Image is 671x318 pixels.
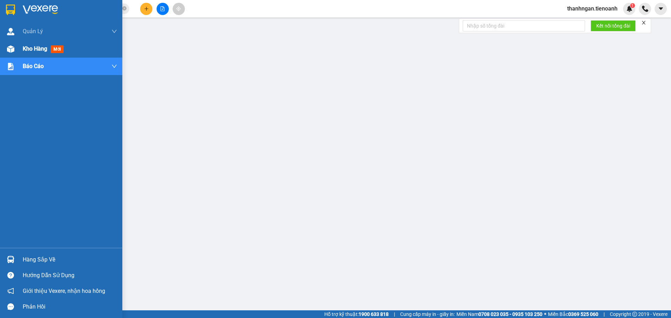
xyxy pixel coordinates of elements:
button: Kết nối tổng đài [591,20,636,31]
span: close [641,20,646,25]
span: Cung cấp máy in - giấy in: [400,310,455,318]
img: warehouse-icon [7,45,14,53]
span: Hỗ trợ kỹ thuật: [324,310,389,318]
span: plus [144,6,149,11]
button: file-add [157,3,169,15]
span: Quản Lý [23,27,43,36]
span: notification [7,288,14,294]
span: 1 [631,3,634,8]
img: warehouse-icon [7,28,14,35]
span: | [394,310,395,318]
div: Phản hồi [23,302,117,312]
span: ⚪️ [544,313,546,316]
img: phone-icon [642,6,648,12]
span: | [604,310,605,318]
button: caret-down [655,3,667,15]
button: plus [140,3,152,15]
div: Hướng dẫn sử dụng [23,270,117,281]
strong: 1900 633 818 [359,311,389,317]
span: Miền Nam [456,310,542,318]
img: logo-vxr [6,5,15,15]
button: aim [173,3,185,15]
span: Kết nối tổng đài [596,22,630,30]
strong: 0369 525 060 [568,311,598,317]
span: Báo cáo [23,62,44,71]
span: Giới thiệu Vexere, nhận hoa hồng [23,287,105,295]
img: warehouse-icon [7,256,14,263]
strong: 0708 023 035 - 0935 103 250 [478,311,542,317]
span: Miền Bắc [548,310,598,318]
img: icon-new-feature [626,6,633,12]
span: question-circle [7,272,14,279]
span: file-add [160,6,165,11]
span: message [7,303,14,310]
span: down [111,64,117,69]
span: down [111,29,117,34]
span: close-circle [122,6,127,12]
span: thanhngan.tienoanh [562,4,623,13]
span: Kho hàng [23,45,47,52]
span: aim [176,6,181,11]
img: solution-icon [7,63,14,70]
span: caret-down [658,6,664,12]
div: Hàng sắp về [23,254,117,265]
span: mới [51,45,64,53]
sup: 1 [630,3,635,8]
span: close-circle [122,6,127,10]
span: copyright [632,312,637,317]
input: Nhập số tổng đài [463,20,585,31]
